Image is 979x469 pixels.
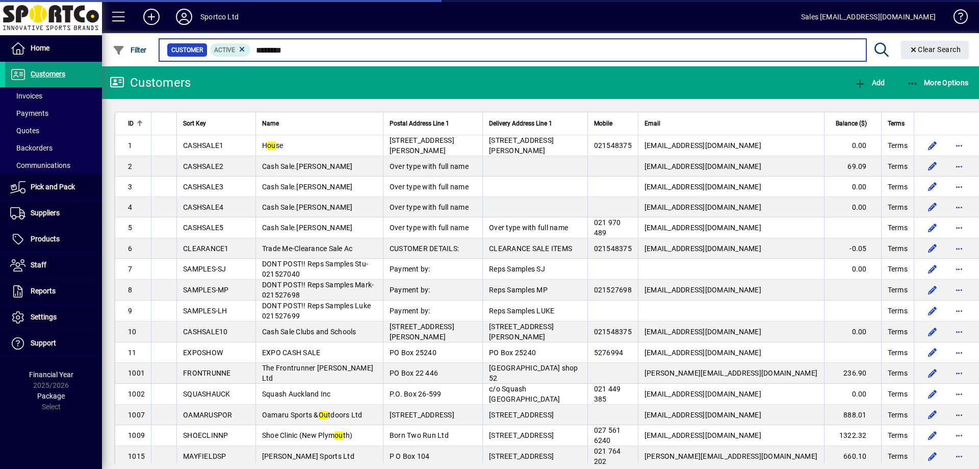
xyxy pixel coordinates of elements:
span: SAMPLES-MP [183,286,229,294]
span: Payment by: [390,307,430,315]
button: More options [951,386,967,402]
button: Edit [924,324,941,340]
button: Add [852,73,887,92]
span: 1015 [128,452,145,460]
td: 69.09 [824,156,881,177]
span: P O Box 104 [390,452,430,460]
span: Backorders [10,144,53,152]
button: More options [951,179,967,195]
div: Balance ($) [831,118,875,129]
span: CUSTOMER DETAILS: [390,244,459,253]
span: Terms [888,182,908,192]
span: Customer [171,45,203,55]
span: 2 [128,162,132,170]
span: Reps Samples MP [489,286,548,294]
span: The Frontrunner [PERSON_NAME] Ltd [262,364,373,382]
span: Name [262,118,279,129]
span: Over type with full name [390,203,469,211]
span: 7 [128,265,132,273]
span: Squash Auckland Inc [262,390,331,398]
span: DONT POST!! Reps Samples Mark-021527698 [262,281,374,299]
button: Edit [924,219,941,236]
span: MAYFIELDSP [183,452,226,460]
span: PO Box 25240 [489,349,536,357]
button: More Options [904,73,971,92]
span: Cash Sale.[PERSON_NAME] [262,203,353,211]
span: Customers [31,70,65,78]
span: Active [214,46,235,54]
span: [EMAIL_ADDRESS][DOMAIN_NAME] [645,286,761,294]
span: Over type with full name [390,183,469,191]
span: [EMAIL_ADDRESS][DOMAIN_NAME] [645,183,761,191]
span: CASHSALE3 [183,183,223,191]
span: [PERSON_NAME][EMAIL_ADDRESS][DOMAIN_NAME] [645,452,817,460]
span: Staff [31,261,46,269]
td: 888.01 [824,405,881,425]
span: Terms [888,389,908,399]
span: DONT POST!! Reps Samples Luke 021527699 [262,302,371,320]
button: Add [135,8,168,26]
span: 6 [128,244,132,253]
a: Backorders [5,139,102,157]
a: Payments [5,105,102,122]
div: ID [128,118,145,129]
span: SAMPLES-LH [183,307,227,315]
button: More options [951,240,967,257]
span: [EMAIL_ADDRESS][DOMAIN_NAME] [645,328,761,336]
span: SQUASHAUCK [183,390,230,398]
span: Shoe Clinic (New Plym th) [262,431,353,439]
span: 021527698 [594,286,632,294]
span: Born Two Run Ltd [390,431,449,439]
span: 027 561 6240 [594,426,621,445]
td: 0.00 [824,322,881,342]
span: Terms [888,410,908,420]
button: Edit [924,344,941,361]
span: Quotes [10,127,39,135]
div: Customers [110,75,191,91]
span: Over type with full name [390,224,469,232]
td: 0.00 [824,135,881,156]
span: 5 [128,224,132,232]
a: Support [5,331,102,356]
span: Terms [888,430,908,440]
span: [EMAIL_ADDRESS][DOMAIN_NAME] [645,431,761,439]
span: Reps Samples LUKE [489,307,554,315]
td: 236.90 [824,363,881,384]
button: Edit [924,427,941,443]
span: Pick and Pack [31,183,75,191]
span: Products [31,235,60,243]
button: Edit [924,261,941,277]
button: More options [951,324,967,340]
button: Clear [901,41,969,59]
td: 0.00 [824,384,881,405]
span: Home [31,44,49,52]
button: Edit [924,407,941,423]
span: 11 [128,349,137,357]
button: More options [951,427,967,443]
span: [STREET_ADDRESS] [489,452,554,460]
a: Knowledge Base [946,2,966,35]
span: [PERSON_NAME][EMAIL_ADDRESS][DOMAIN_NAME] [645,369,817,377]
span: Terms [888,202,908,212]
span: [STREET_ADDRESS][PERSON_NAME] [390,323,454,341]
span: [EMAIL_ADDRESS][DOMAIN_NAME] [645,141,761,150]
span: Over type with full name [390,162,469,170]
button: Edit [924,448,941,464]
span: 1002 [128,390,145,398]
span: 021548375 [594,328,632,336]
span: 8 [128,286,132,294]
span: Communications [10,161,70,169]
span: [EMAIL_ADDRESS][DOMAIN_NAME] [645,162,761,170]
span: [STREET_ADDRESS] [489,431,554,439]
span: Terms [888,264,908,274]
a: Products [5,227,102,252]
span: Terms [888,243,908,254]
a: Reports [5,279,102,304]
span: Invoices [10,92,42,100]
button: Edit [924,386,941,402]
span: OAMARUSPOR [183,411,233,419]
span: [EMAIL_ADDRESS][DOMAIN_NAME] [645,203,761,211]
a: Suppliers [5,201,102,226]
span: Over type with full name [489,224,568,232]
span: Terms [888,368,908,378]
